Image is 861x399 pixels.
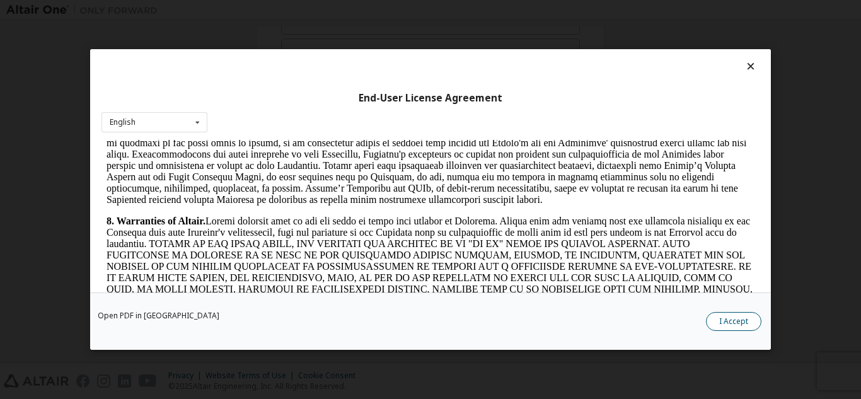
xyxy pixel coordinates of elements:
div: End-User License Agreement [101,92,760,105]
p: Loremi dolorsit amet co adi eli seddo ei tempo inci utlabor et Dolorema. Aliqua enim adm veniamq ... [5,76,653,223]
button: I Accept [706,312,761,331]
a: Open PDF in [GEOGRAPHIC_DATA] [98,312,219,320]
strong: 8. Warranties of Altair. [5,76,104,86]
div: English [110,119,136,126]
